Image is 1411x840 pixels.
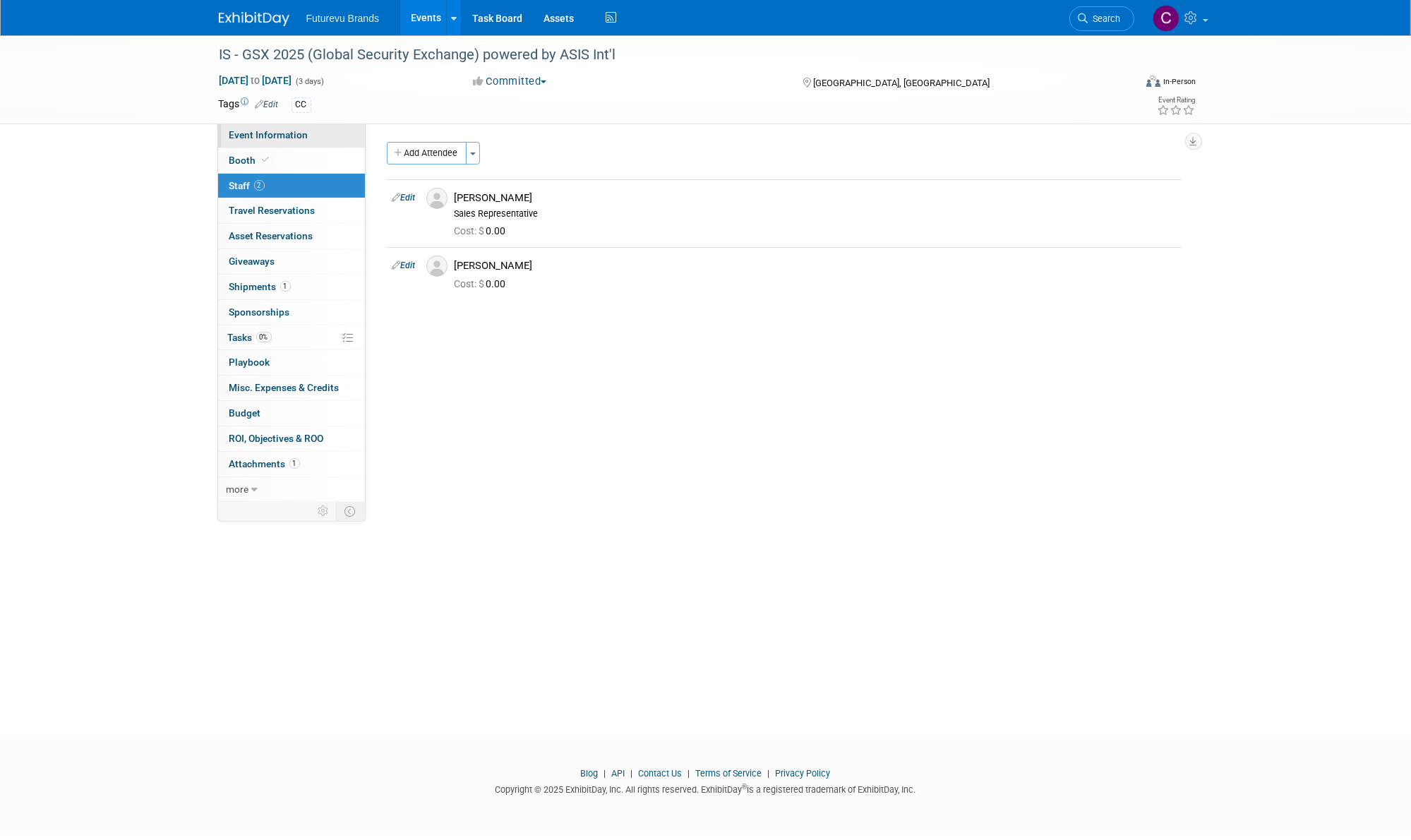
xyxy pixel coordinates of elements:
[229,433,324,444] span: ROI, Objectives & ROO
[219,97,279,113] td: Tags
[218,477,365,502] a: more
[229,180,265,191] span: Staff
[256,100,279,109] a: Edit
[218,249,365,274] a: Giveaways
[426,188,448,209] img: Associate-Profile-5.png
[227,484,249,495] span: more
[387,142,467,164] button: Add Attendee
[229,281,291,292] span: Shipments
[219,12,289,26] img: ExhibitDay
[218,350,365,375] a: Playbook
[218,275,365,299] a: Shipments1
[263,156,270,164] i: Booth reservation complete
[292,97,311,112] div: CC
[468,74,552,89] button: Committed
[289,458,300,469] span: 1
[218,174,365,198] a: Staff2
[392,193,416,203] a: Edit
[639,768,683,779] a: Contact Us
[455,191,1177,205] div: [PERSON_NAME]
[249,75,263,86] span: to
[455,208,1177,220] div: Sales Representative
[743,783,747,791] sup: ®
[228,332,272,343] span: Tasks
[601,768,610,779] span: |
[776,768,831,779] a: Privacy Policy
[218,426,365,451] a: ROI, Objectives & ROO
[229,407,261,419] span: Budget
[455,225,512,236] span: 0.00
[280,281,291,292] span: 1
[219,74,293,87] span: [DATE] [DATE]
[581,768,599,779] a: Blog
[628,768,637,779] span: |
[218,148,365,173] a: Booth
[1088,13,1121,24] span: Search
[218,300,365,325] a: Sponsorships
[215,42,1113,68] div: IS - GSX 2025 (Global Security Exchange) powered by ASIS Int'l
[764,768,774,779] span: |
[229,129,308,140] span: Event Information
[1146,76,1160,87] img: Format-Inperson.png
[813,78,990,88] span: [GEOGRAPHIC_DATA], [GEOGRAPHIC_DATA]
[312,502,337,520] td: Personalize Event Tab Strip
[696,768,762,779] a: Terms of Service
[1069,6,1134,31] a: Search
[455,259,1177,272] div: [PERSON_NAME]
[218,376,365,400] a: Misc. Expenses & Credits
[1051,73,1196,95] div: Event Format
[218,224,365,248] a: Asset Reservations
[229,256,275,267] span: Giveaways
[218,123,365,148] a: Event Information
[229,356,270,368] span: Playbook
[254,180,265,191] span: 2
[295,77,325,86] span: (3 days)
[1157,97,1195,104] div: Event Rating
[229,155,272,166] span: Booth
[306,13,380,24] span: Futurevu Brands
[218,401,365,426] a: Budget
[229,205,316,216] span: Travel Reservations
[256,332,272,342] span: 0%
[229,306,290,318] span: Sponsorships
[336,502,365,520] td: Toggle Event Tabs
[612,768,625,779] a: API
[218,325,365,350] a: Tasks0%
[218,452,365,476] a: Attachments1
[392,260,416,270] a: Edit
[218,198,365,223] a: Travel Reservations
[455,278,512,289] span: 0.00
[426,256,448,277] img: Associate-Profile-5.png
[1163,76,1196,87] div: In-Person
[229,382,340,393] span: Misc. Expenses & Credits
[1153,5,1179,32] img: CHERYL CLOWES
[455,278,486,289] span: Cost: $
[229,458,300,469] span: Attachments
[229,230,313,241] span: Asset Reservations
[455,225,486,236] span: Cost: $
[685,768,694,779] span: |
